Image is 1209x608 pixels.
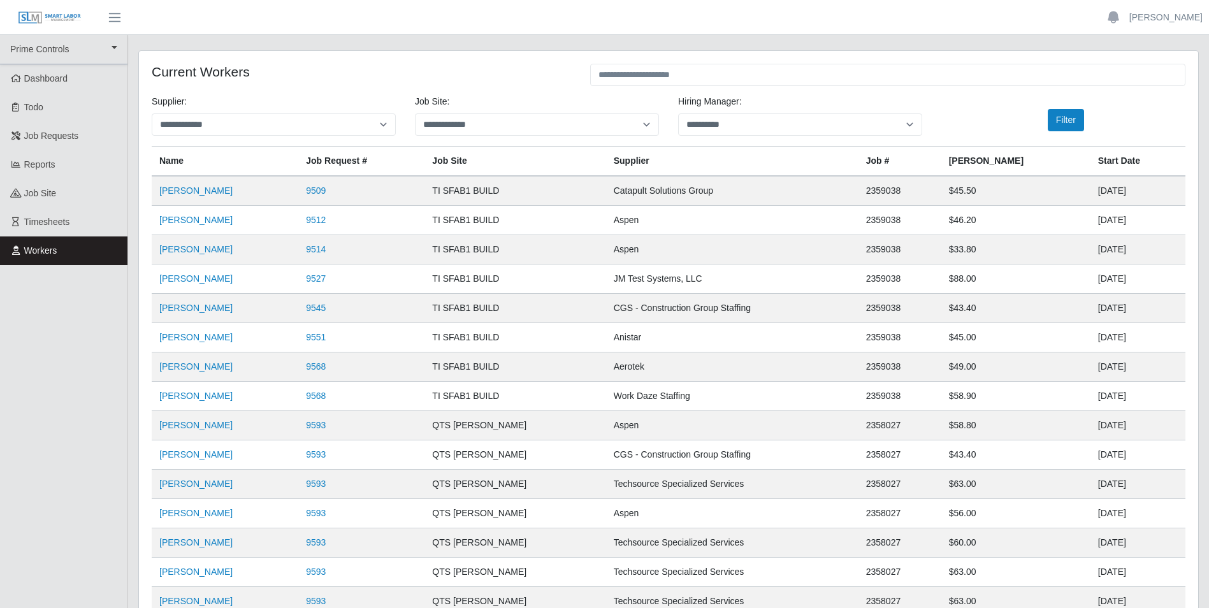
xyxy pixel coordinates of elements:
td: Techsource Specialized Services [606,558,858,587]
a: 9593 [306,537,326,547]
td: Aspen [606,499,858,528]
label: job site: [415,95,449,108]
td: $63.00 [941,558,1090,587]
td: TI SFAB1 BUILD [424,235,605,264]
a: [PERSON_NAME] [1129,11,1203,24]
td: [DATE] [1090,294,1185,323]
td: QTS [PERSON_NAME] [424,470,605,499]
td: Techsource Specialized Services [606,528,858,558]
td: 2359038 [858,352,941,382]
a: [PERSON_NAME] [159,361,233,372]
th: Name [152,147,298,177]
th: Supplier [606,147,858,177]
a: 9514 [306,244,326,254]
a: 9593 [306,420,326,430]
label: Supplier: [152,95,187,108]
th: [PERSON_NAME] [941,147,1090,177]
td: $58.90 [941,382,1090,411]
td: CGS - Construction Group Staffing [606,294,858,323]
a: [PERSON_NAME] [159,537,233,547]
td: 2359038 [858,176,941,206]
td: $46.20 [941,206,1090,235]
td: 2358027 [858,470,941,499]
td: TI SFAB1 BUILD [424,264,605,294]
a: 9509 [306,185,326,196]
td: TI SFAB1 BUILD [424,352,605,382]
td: QTS [PERSON_NAME] [424,558,605,587]
td: TI SFAB1 BUILD [424,323,605,352]
td: JM Test Systems, LLC [606,264,858,294]
td: [DATE] [1090,235,1185,264]
span: Job Requests [24,131,79,141]
td: 2359038 [858,323,941,352]
a: [PERSON_NAME] [159,567,233,577]
a: 9593 [306,508,326,518]
button: Filter [1048,109,1084,131]
a: 9568 [306,361,326,372]
td: 2358027 [858,499,941,528]
td: [DATE] [1090,558,1185,587]
td: [DATE] [1090,352,1185,382]
td: 2359038 [858,206,941,235]
a: [PERSON_NAME] [159,185,233,196]
td: TI SFAB1 BUILD [424,176,605,206]
td: Aspen [606,206,858,235]
a: [PERSON_NAME] [159,332,233,342]
td: $88.00 [941,264,1090,294]
td: [DATE] [1090,323,1185,352]
a: [PERSON_NAME] [159,596,233,606]
td: $58.80 [941,411,1090,440]
td: QTS [PERSON_NAME] [424,499,605,528]
a: 9593 [306,479,326,489]
a: [PERSON_NAME] [159,273,233,284]
td: CGS - Construction Group Staffing [606,440,858,470]
td: TI SFAB1 BUILD [424,294,605,323]
span: Dashboard [24,73,68,83]
th: Job Request # [298,147,424,177]
td: [DATE] [1090,440,1185,470]
td: [DATE] [1090,499,1185,528]
td: 2358027 [858,528,941,558]
td: TI SFAB1 BUILD [424,382,605,411]
td: Catapult Solutions Group [606,176,858,206]
a: [PERSON_NAME] [159,420,233,430]
td: $43.40 [941,294,1090,323]
td: $63.00 [941,470,1090,499]
td: $49.00 [941,352,1090,382]
a: 9527 [306,273,326,284]
td: 2359038 [858,294,941,323]
span: job site [24,188,57,198]
a: 9551 [306,332,326,342]
a: [PERSON_NAME] [159,449,233,460]
span: Todo [24,102,43,112]
h4: Current Workers [152,64,571,80]
td: $43.40 [941,440,1090,470]
a: 9593 [306,449,326,460]
td: 2358027 [858,411,941,440]
th: job site [424,147,605,177]
a: [PERSON_NAME] [159,244,233,254]
td: [DATE] [1090,176,1185,206]
a: [PERSON_NAME] [159,303,233,313]
td: 2359038 [858,382,941,411]
th: Job # [858,147,941,177]
td: Aspen [606,411,858,440]
td: [DATE] [1090,382,1185,411]
a: [PERSON_NAME] [159,479,233,489]
a: [PERSON_NAME] [159,508,233,518]
td: $45.50 [941,176,1090,206]
td: [DATE] [1090,411,1185,440]
a: 9512 [306,215,326,225]
span: Timesheets [24,217,70,227]
a: 9568 [306,391,326,401]
td: [DATE] [1090,264,1185,294]
a: 9545 [306,303,326,313]
span: Reports [24,159,55,170]
td: Aerotek [606,352,858,382]
td: QTS [PERSON_NAME] [424,440,605,470]
td: Techsource Specialized Services [606,470,858,499]
td: [DATE] [1090,528,1185,558]
td: Anistar [606,323,858,352]
td: 2358027 [858,558,941,587]
td: Aspen [606,235,858,264]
